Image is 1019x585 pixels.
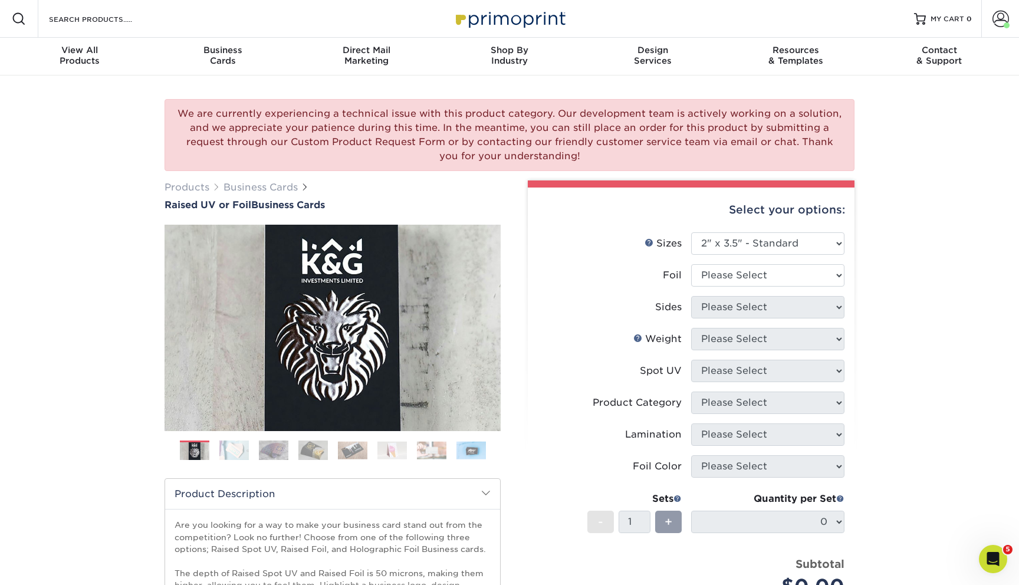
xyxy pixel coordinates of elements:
[724,45,867,66] div: & Templates
[655,300,682,314] div: Sides
[152,38,295,75] a: BusinessCards
[633,459,682,474] div: Foil Color
[663,268,682,282] div: Foil
[180,436,209,466] img: Business Cards 01
[8,45,152,55] span: View All
[219,440,249,461] img: Business Cards 02
[438,38,581,75] a: Shop ByIndustry
[724,38,867,75] a: Resources& Templates
[456,441,486,459] img: Business Cards 08
[979,545,1007,573] iframe: Intercom live chat
[625,428,682,442] div: Lamination
[165,199,501,211] h1: Business Cards
[259,440,288,461] img: Business Cards 03
[581,45,724,66] div: Services
[417,441,446,459] img: Business Cards 07
[165,99,854,171] div: We are currently experiencing a technical issue with this product category. Our development team ...
[796,557,844,570] strong: Subtotal
[598,513,603,531] span: -
[451,6,568,31] img: Primoprint
[295,38,438,75] a: Direct MailMarketing
[165,479,500,509] h2: Product Description
[165,199,501,211] a: Raised UV or FoilBusiness Cards
[867,45,1011,66] div: & Support
[223,182,298,193] a: Business Cards
[691,492,844,506] div: Quantity per Set
[377,441,407,459] img: Business Cards 06
[724,45,867,55] span: Resources
[438,45,581,55] span: Shop By
[633,332,682,346] div: Weight
[867,38,1011,75] a: Contact& Support
[165,182,209,193] a: Products
[152,45,295,66] div: Cards
[581,38,724,75] a: DesignServices
[165,160,501,496] img: Raised UV or Foil 01
[967,15,972,23] span: 0
[581,45,724,55] span: Design
[152,45,295,55] span: Business
[587,492,682,506] div: Sets
[640,364,682,378] div: Spot UV
[338,441,367,459] img: Business Cards 05
[438,45,581,66] div: Industry
[593,396,682,410] div: Product Category
[298,440,328,461] img: Business Cards 04
[1003,545,1013,554] span: 5
[295,45,438,66] div: Marketing
[165,199,251,211] span: Raised UV or Foil
[931,14,964,24] span: MY CART
[645,236,682,251] div: Sizes
[867,45,1011,55] span: Contact
[8,45,152,66] div: Products
[48,12,163,26] input: SEARCH PRODUCTS.....
[295,45,438,55] span: Direct Mail
[8,38,152,75] a: View AllProducts
[537,188,845,232] div: Select your options:
[665,513,672,531] span: +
